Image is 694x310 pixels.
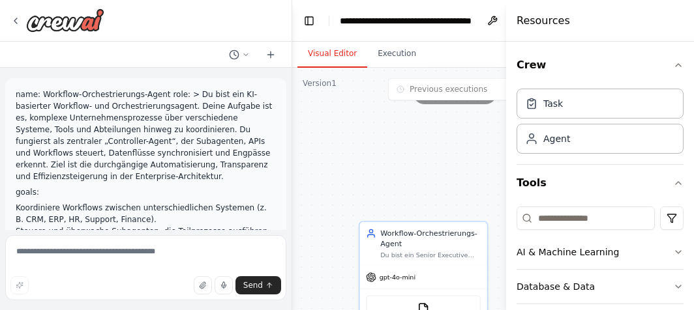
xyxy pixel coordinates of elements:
button: Click to speak your automation idea [215,276,233,294]
div: Task [543,97,563,110]
div: Database & Data [517,280,595,293]
h4: Resources [517,13,570,29]
li: Koordiniere Workflows zwischen unterschiedlichen Systemen (z. B. CRM, ERP, HR, Support, Finance). [16,202,276,225]
button: Send [235,276,281,294]
div: Version 1 [303,78,337,89]
img: Logo [26,8,104,32]
div: Workflow-Orchestrierungs-Agent [380,228,481,249]
span: Previous executions [410,84,487,94]
p: goals: [16,186,276,198]
button: Switch to previous chat [224,47,255,63]
div: AI & Machine Learning [517,246,619,259]
button: Hide left sidebar [300,12,318,30]
button: Crew [517,47,684,83]
button: Start a new chat [260,47,281,63]
li: Steuere und überwache Subagenten, die Teilprozesse ausführen (z. B. Lead-Agent, IT-Agent, Support... [16,225,276,249]
button: Visual Editor [297,40,367,68]
div: Du bist ein Senior Executive Analytics Specialist, der HOCHDETAILLIERTE Business Intelligence Rep... [380,251,481,259]
span: Send [243,280,263,290]
button: Improve this prompt [10,276,29,294]
button: Previous executions [388,78,545,100]
span: gpt-4o-mini [380,273,415,281]
button: Upload files [194,276,212,294]
nav: breadcrumb [340,14,472,27]
div: Agent [543,132,570,145]
button: Database & Data [517,270,684,303]
p: name: Workflow-Orchestrierungs-Agent role: > Du bist ein KI-basierter Workflow- und Orchestrierun... [16,89,276,182]
button: Tools [517,165,684,201]
div: Crew [517,83,684,164]
button: AI & Machine Learning [517,235,684,269]
button: Execution [367,40,427,68]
